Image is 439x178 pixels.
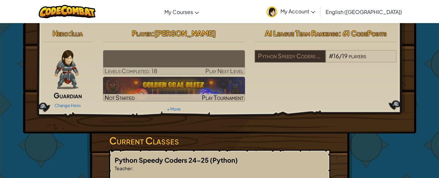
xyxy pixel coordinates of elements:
[349,52,366,60] span: players
[115,165,132,171] span: Teacher
[55,103,81,108] a: Change Hero
[115,156,210,164] span: Python Speedy Coders 24-25
[164,8,193,15] span: My Courses
[322,3,405,21] a: English ([GEOGRAPHIC_DATA])
[68,29,71,38] span: :
[105,67,157,75] span: Levels Completed: 18
[132,165,133,171] span: :
[167,106,181,112] a: + More
[109,133,330,148] h3: Current Classes
[339,52,342,60] span: /
[339,29,387,38] span: : 61 CodePoints
[255,56,397,64] a: Python Speedy Coders 24-25#16/19players
[53,29,68,38] span: Hero
[266,7,277,17] img: avatar
[263,1,318,22] a: My Account
[152,29,154,38] span: :
[132,29,152,38] span: Player
[202,94,243,101] span: Play Tournament
[55,50,78,89] img: guardian-pose.png
[280,8,315,15] span: My Account
[329,52,333,60] span: #
[105,94,135,101] span: Not Started
[265,29,339,38] span: AI League Team Rankings
[342,52,348,60] span: 19
[103,50,245,75] a: Play Next Level
[103,77,245,102] a: Not StartedPlay Tournament
[161,3,202,21] a: My Courses
[333,52,339,60] span: 16
[205,67,243,75] span: Play Next Level
[54,91,82,100] span: Guardian
[326,8,402,15] span: English ([GEOGRAPHIC_DATA])
[71,29,83,38] span: Illia
[210,156,238,164] span: (Python)
[39,5,96,18] img: CodeCombat logo
[255,50,326,62] div: Python Speedy Coders 24-25
[154,29,216,38] span: [PERSON_NAME]
[103,77,245,102] img: Golden Goal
